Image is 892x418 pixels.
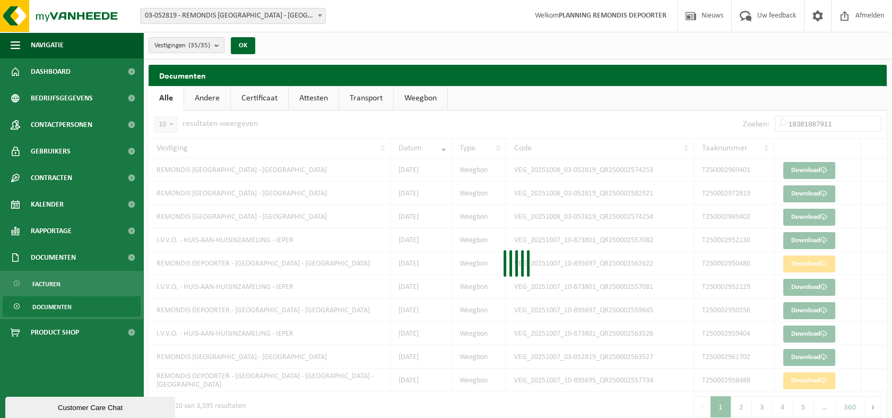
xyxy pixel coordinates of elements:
[394,86,447,110] a: Weegbon
[339,86,393,110] a: Transport
[31,165,72,191] span: Contracten
[559,12,666,20] strong: PLANNING REMONDIS DEPOORTER
[31,58,71,85] span: Dashboard
[149,65,887,86] h2: Documenten
[3,274,141,294] a: Facturen
[32,274,60,294] span: Facturen
[31,138,71,165] span: Gebruikers
[5,395,177,418] iframe: chat widget
[149,37,224,53] button: Vestigingen(35/35)
[188,42,210,49] count: (35/35)
[289,86,339,110] a: Attesten
[31,85,93,112] span: Bedrijfsgegevens
[31,319,79,346] span: Product Shop
[231,86,288,110] a: Certificaat
[184,86,230,110] a: Andere
[31,32,64,58] span: Navigatie
[31,112,92,138] span: Contactpersonen
[141,8,325,23] span: 03-052819 - REMONDIS WEST-VLAANDEREN - OOSTENDE
[32,297,72,317] span: Documenten
[154,38,210,54] span: Vestigingen
[3,296,141,317] a: Documenten
[31,244,76,271] span: Documenten
[149,86,184,110] a: Alle
[140,8,326,24] span: 03-052819 - REMONDIS WEST-VLAANDEREN - OOSTENDE
[31,218,72,244] span: Rapportage
[31,191,64,218] span: Kalender
[231,37,255,54] button: OK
